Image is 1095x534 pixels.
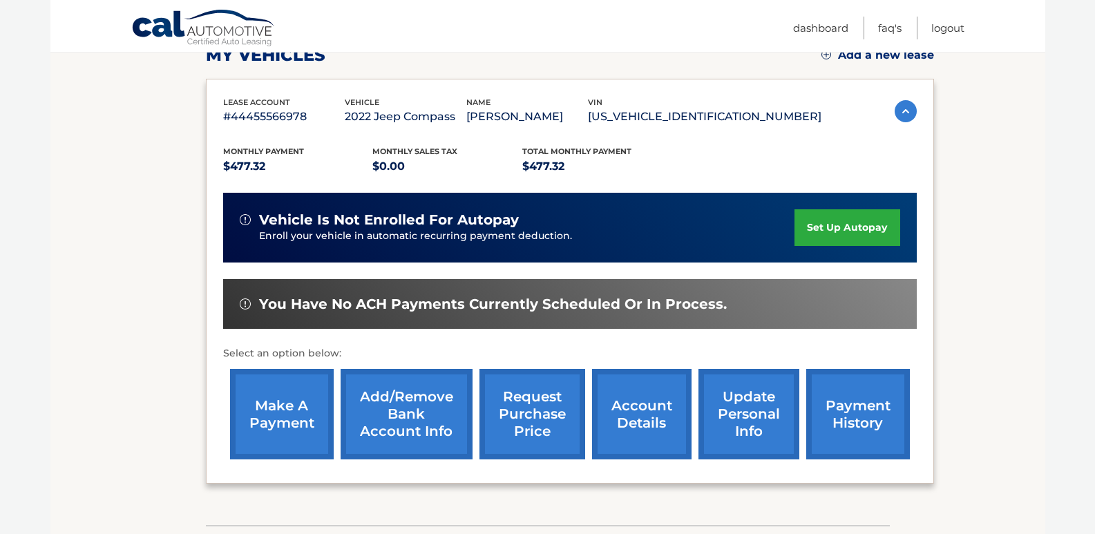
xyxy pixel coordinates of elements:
span: vehicle [345,97,379,107]
img: add.svg [821,50,831,59]
p: Select an option below: [223,345,917,362]
span: Monthly sales Tax [372,146,457,156]
a: FAQ's [878,17,902,39]
span: vin [588,97,602,107]
a: request purchase price [479,369,585,459]
span: vehicle is not enrolled for autopay [259,211,519,229]
span: Monthly Payment [223,146,304,156]
span: Total Monthly Payment [522,146,631,156]
a: Cal Automotive [131,9,276,49]
span: lease account [223,97,290,107]
a: Add a new lease [821,48,934,62]
p: Enroll your vehicle in automatic recurring payment deduction. [259,229,795,244]
img: accordion-active.svg [895,100,917,122]
span: name [466,97,491,107]
p: [PERSON_NAME] [466,107,588,126]
img: alert-white.svg [240,298,251,309]
h2: my vehicles [206,45,325,66]
a: account details [592,369,692,459]
p: #44455566978 [223,107,345,126]
a: update personal info [698,369,799,459]
p: [US_VEHICLE_IDENTIFICATION_NUMBER] [588,107,821,126]
p: 2022 Jeep Compass [345,107,466,126]
a: Logout [931,17,964,39]
a: set up autopay [794,209,899,246]
span: You have no ACH payments currently scheduled or in process. [259,296,727,313]
p: $477.32 [223,157,373,176]
a: Add/Remove bank account info [341,369,473,459]
a: Dashboard [793,17,848,39]
p: $0.00 [372,157,522,176]
img: alert-white.svg [240,214,251,225]
a: make a payment [230,369,334,459]
a: payment history [806,369,910,459]
p: $477.32 [522,157,672,176]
